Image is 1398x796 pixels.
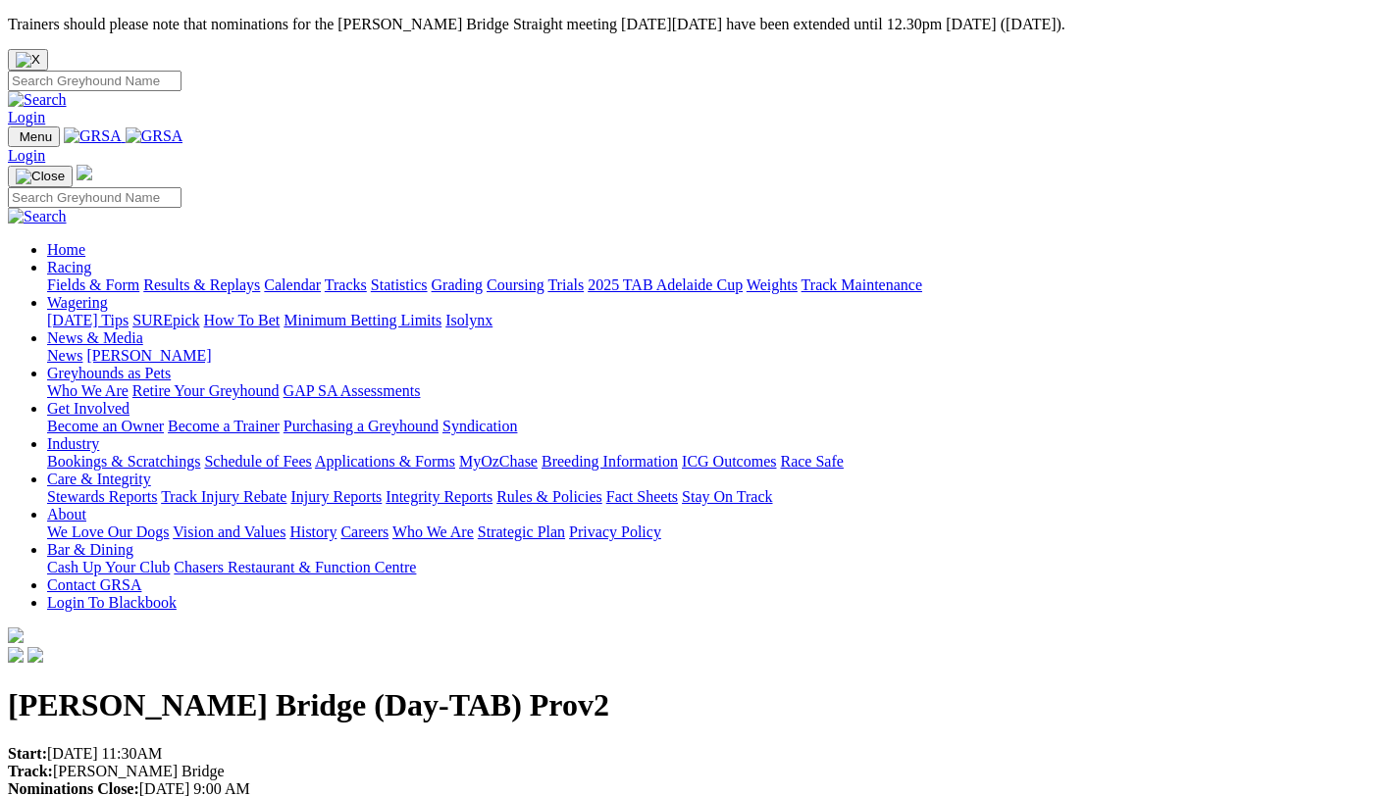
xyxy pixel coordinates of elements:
[386,488,492,505] a: Integrity Reports
[47,471,151,487] a: Care & Integrity
[780,453,843,470] a: Race Safe
[8,208,67,225] img: Search
[371,276,428,293] a: Statistics
[47,453,1390,471] div: Industry
[8,687,1390,723] h1: [PERSON_NAME] Bridge (Day-TAB) Prov2
[340,523,388,540] a: Careers
[445,312,492,328] a: Isolynx
[606,488,678,505] a: Fact Sheets
[8,147,45,164] a: Login
[16,169,65,184] img: Close
[8,126,60,147] button: Toggle navigation
[204,312,281,328] a: How To Bet
[168,418,280,434] a: Become a Trainer
[47,488,157,505] a: Stewards Reports
[204,453,311,470] a: Schedule of Fees
[173,523,285,540] a: Vision and Values
[47,276,1390,294] div: Racing
[47,276,139,293] a: Fields & Form
[47,418,1390,435] div: Get Involved
[47,576,141,593] a: Contact GRSA
[126,127,183,145] img: GRSA
[8,627,24,643] img: logo-grsa-white.png
[47,382,129,399] a: Who We Are
[8,745,47,762] strong: Start:
[8,166,73,187] button: Toggle navigation
[588,276,743,293] a: 2025 TAB Adelaide Cup
[289,523,337,540] a: History
[442,418,517,434] a: Syndication
[143,276,260,293] a: Results & Replays
[682,488,772,505] a: Stay On Track
[8,91,67,109] img: Search
[47,559,170,575] a: Cash Up Your Club
[16,52,40,68] img: X
[8,71,181,91] input: Search
[47,435,99,452] a: Industry
[47,241,85,258] a: Home
[47,559,1390,576] div: Bar & Dining
[478,523,565,540] a: Strategic Plan
[569,523,661,540] a: Privacy Policy
[86,347,211,364] a: [PERSON_NAME]
[47,329,143,346] a: News & Media
[682,453,776,470] a: ICG Outcomes
[47,506,86,522] a: About
[64,127,122,145] img: GRSA
[47,523,1390,541] div: About
[47,453,200,470] a: Bookings & Scratchings
[284,312,441,328] a: Minimum Betting Limits
[290,488,382,505] a: Injury Reports
[315,453,455,470] a: Applications & Forms
[132,382,280,399] a: Retire Your Greyhound
[8,647,24,663] img: facebook.svg
[8,16,1390,33] p: Trainers should please note that nominations for the [PERSON_NAME] Bridge Straight meeting [DATE]...
[47,347,1390,365] div: News & Media
[264,276,321,293] a: Calendar
[487,276,544,293] a: Coursing
[432,276,483,293] a: Grading
[47,312,129,328] a: [DATE] Tips
[284,418,439,434] a: Purchasing a Greyhound
[47,312,1390,329] div: Wagering
[20,129,52,144] span: Menu
[47,294,108,311] a: Wagering
[47,541,133,558] a: Bar & Dining
[77,165,92,180] img: logo-grsa-white.png
[47,347,82,364] a: News
[325,276,367,293] a: Tracks
[459,453,538,470] a: MyOzChase
[174,559,416,575] a: Chasers Restaurant & Function Centre
[47,488,1390,506] div: Care & Integrity
[8,49,48,71] button: Close
[8,763,53,779] strong: Track:
[161,488,286,505] a: Track Injury Rebate
[547,276,584,293] a: Trials
[47,400,129,417] a: Get Involved
[27,647,43,663] img: twitter.svg
[284,382,421,399] a: GAP SA Assessments
[132,312,199,328] a: SUREpick
[47,418,164,434] a: Become an Owner
[47,259,91,275] a: Racing
[496,488,602,505] a: Rules & Policies
[47,382,1390,400] div: Greyhounds as Pets
[47,594,177,611] a: Login To Blackbook
[8,187,181,208] input: Search
[8,109,45,125] a: Login
[47,365,171,381] a: Greyhounds as Pets
[747,276,798,293] a: Weights
[542,453,678,470] a: Breeding Information
[392,523,474,540] a: Who We Are
[802,276,922,293] a: Track Maintenance
[47,523,169,540] a: We Love Our Dogs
